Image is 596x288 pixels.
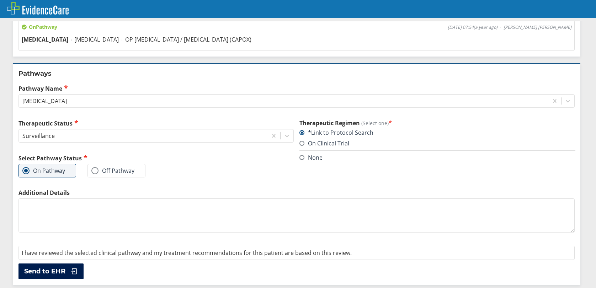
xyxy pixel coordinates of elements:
[22,97,67,105] div: [MEDICAL_DATA]
[299,119,575,127] h3: Therapeutic Regimen
[74,36,119,43] span: [MEDICAL_DATA]
[22,36,68,43] span: [MEDICAL_DATA]
[18,263,84,279] button: Send to EHR
[22,249,352,257] span: I have reviewed the selected clinical pathway and my treatment recommendations for this patient a...
[24,267,65,276] span: Send to EHR
[22,23,57,31] span: On Pathway
[125,36,251,43] span: OP [MEDICAL_DATA] / [MEDICAL_DATA] (CAPOX)
[22,132,55,140] div: Surveillance
[18,119,294,127] label: Therapeutic Status
[361,120,389,127] span: (Select one)
[299,154,323,161] label: None
[448,25,497,30] span: [DATE] 07:54 ( a year ago )
[91,167,134,174] label: Off Pathway
[299,139,349,147] label: On Clinical Trial
[18,189,575,197] label: Additional Details
[18,84,575,92] label: Pathway Name
[18,154,294,162] h2: Select Pathway Status
[22,167,65,174] label: On Pathway
[504,25,571,30] span: [PERSON_NAME] [PERSON_NAME]
[18,69,575,78] h2: Pathways
[299,129,373,137] label: *Link to Protocol Search
[7,2,69,15] img: EvidenceCare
